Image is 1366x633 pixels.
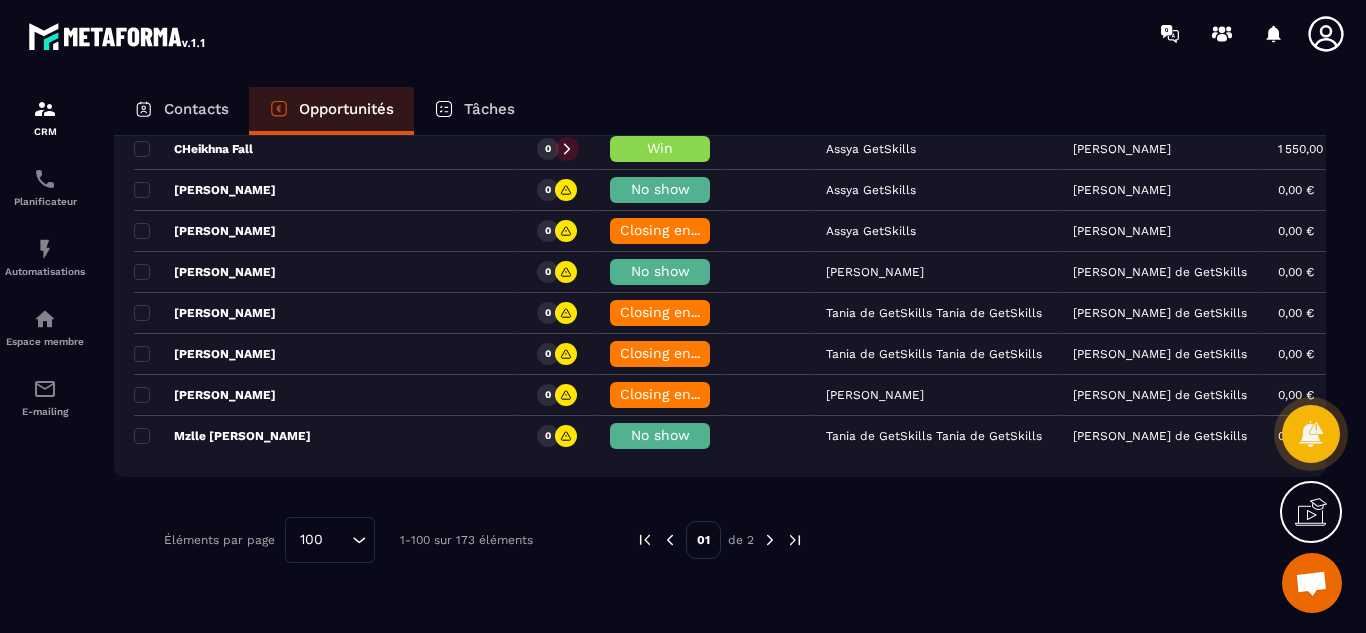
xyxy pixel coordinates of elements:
p: Espace membre [5,336,85,347]
p: [PERSON_NAME] [1073,183,1171,197]
a: Ouvrir le chat [1282,553,1342,613]
input: Search for option [330,529,347,551]
p: Mzlle [PERSON_NAME] [134,428,311,444]
p: Éléments par page [164,533,275,547]
p: [PERSON_NAME] [134,182,276,198]
p: Contacts [164,100,229,118]
span: Closing en cours [620,386,734,402]
p: 0 [545,306,551,320]
p: 1 550,00 € [1278,142,1335,156]
p: 0,00 € [1278,306,1314,320]
p: [PERSON_NAME] [134,346,276,362]
p: 0 [545,388,551,402]
img: formation [33,97,57,121]
a: Tâches [414,87,535,135]
p: 0,00 € [1278,224,1314,238]
div: Search for option [285,517,375,563]
p: [PERSON_NAME] [134,264,276,280]
p: 0,00 € [1278,429,1314,443]
p: [PERSON_NAME] de GetSkills [1073,347,1247,361]
span: Closing en cours [620,304,734,320]
a: automationsautomationsAutomatisations [5,222,85,292]
p: 0,00 € [1278,388,1314,402]
p: [PERSON_NAME] de GetSkills [1073,429,1247,443]
span: No show [631,263,690,279]
p: CHeikhna Fall [134,141,253,157]
a: Opportunités [249,87,414,135]
p: [PERSON_NAME] [134,305,276,321]
span: Closing en cours [620,345,734,361]
p: 0 [545,183,551,197]
span: 100 [293,529,330,551]
span: Closing en cours [620,222,734,238]
p: 0,00 € [1278,183,1314,197]
img: scheduler [33,167,57,191]
p: [PERSON_NAME] de GetSkills [1073,265,1247,279]
p: Automatisations [5,266,85,277]
img: logo [28,18,208,54]
p: 1-100 sur 173 éléments [400,533,533,547]
p: 0,00 € [1278,347,1314,361]
p: [PERSON_NAME] de GetSkills [1073,306,1247,320]
img: prev [636,531,654,549]
img: next [786,531,804,549]
p: [PERSON_NAME] [1073,224,1171,238]
a: formationformationCRM [5,82,85,152]
p: 01 [686,521,721,559]
a: schedulerschedulerPlanificateur [5,152,85,222]
p: E-mailing [5,406,85,417]
span: Win [647,140,673,156]
p: [PERSON_NAME] [1073,142,1171,156]
a: automationsautomationsEspace membre [5,292,85,362]
a: Contacts [114,87,249,135]
p: 0 [545,429,551,443]
span: No show [631,427,690,443]
p: 0 [545,347,551,361]
p: Tâches [464,100,515,118]
span: No show [631,181,690,197]
p: 0 [545,224,551,238]
p: CRM [5,126,85,137]
img: email [33,377,57,401]
p: [PERSON_NAME] [134,223,276,239]
a: emailemailE-mailing [5,362,85,432]
img: prev [661,531,679,549]
p: 0 [545,265,551,279]
p: 0 [545,142,551,156]
img: automations [33,237,57,261]
img: next [761,531,779,549]
p: de 2 [728,532,754,548]
p: Opportunités [299,100,394,118]
p: Planificateur [5,196,85,207]
p: 0,00 € [1278,265,1314,279]
p: [PERSON_NAME] [134,387,276,403]
p: [PERSON_NAME] de GetSkills [1073,388,1247,402]
img: automations [33,307,57,331]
